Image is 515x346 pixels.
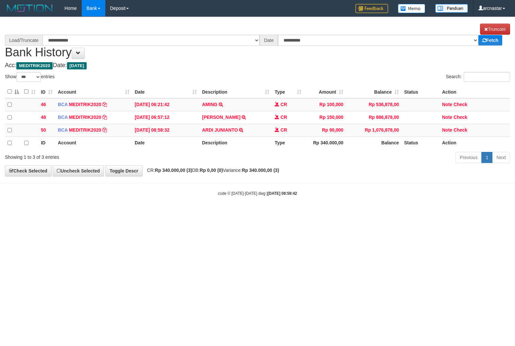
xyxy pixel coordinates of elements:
th: Status [402,137,439,149]
strong: [DATE] 08:59:42 [267,191,297,196]
th: Date: activate to sort column ascending [132,85,199,98]
div: Date [260,35,278,46]
th: Account: activate to sort column ascending [55,85,132,98]
th: Balance: activate to sort column ascending [346,85,402,98]
a: MEDITRIK2020 [69,127,101,133]
a: Fetch [478,35,502,46]
a: Check [454,127,467,133]
a: Note [442,127,452,133]
span: CR [281,102,287,107]
th: Action [439,85,510,98]
th: Action [439,137,510,149]
span: CR: DB: Variance: [144,168,279,173]
th: Account [55,137,132,149]
a: AMING [202,102,217,107]
a: Copy MEDITRIK2020 to clipboard [102,102,107,107]
img: Feedback.jpg [355,4,388,13]
a: Copy MEDITRIK2020 to clipboard [102,127,107,133]
span: BCA [58,115,68,120]
strong: Rp 0,00 (0) [200,168,223,173]
a: Copy MEDITRIK2020 to clipboard [102,115,107,120]
span: 46 [41,102,46,107]
th: Amount: activate to sort column ascending [304,85,346,98]
a: 1 [481,152,492,163]
th: Description: activate to sort column ascending [199,85,272,98]
a: MEDITRIK2020 [69,115,101,120]
th: Date [132,137,199,149]
span: [DATE] [67,62,87,69]
strong: Rp 340.000,00 (3) [242,168,279,173]
div: Load/Truncate [5,35,43,46]
a: Uncheck Selected [53,165,104,176]
td: Rp 90,000 [304,124,346,137]
th: : activate to sort column descending [5,85,22,98]
small: code © [DATE]-[DATE] dwg | [218,191,297,196]
h1: Bank History [5,24,510,59]
span: BCA [58,102,68,107]
th: ID [38,137,55,149]
th: Type: activate to sort column ascending [272,85,304,98]
h4: Acc: Date: [5,62,510,69]
label: Search: [446,72,510,82]
a: Check [454,102,467,107]
span: CR [281,115,287,120]
a: Truncate [480,24,510,35]
th: Description [199,137,272,149]
a: Check [454,115,467,120]
div: Showing 1 to 3 of 3 entries [5,151,210,160]
th: Type [272,137,304,149]
th: : activate to sort column ascending [22,85,38,98]
td: Rp 100,000 [304,98,346,111]
strong: Rp 340.000,00 (3) [155,168,192,173]
td: [DATE] 08:58:32 [132,124,199,137]
th: Balance [346,137,402,149]
span: CR [281,127,287,133]
img: MOTION_logo.png [5,3,55,13]
a: Note [442,115,452,120]
select: Showentries [16,72,41,82]
td: Rp 1,076,878,00 [346,124,402,137]
td: [DATE] 06:21:42 [132,98,199,111]
td: Rp 536,878,00 [346,98,402,111]
a: Previous [455,152,482,163]
a: Next [492,152,510,163]
a: [PERSON_NAME] [202,115,240,120]
th: Rp 340.000,00 [304,137,346,149]
img: Button%20Memo.svg [398,4,425,13]
input: Search: [464,72,510,82]
a: Toggle Descr [105,165,143,176]
td: Rp 150,000 [304,111,346,124]
span: 48 [41,115,46,120]
td: [DATE] 06:57:12 [132,111,199,124]
img: panduan.png [435,4,468,13]
a: ARDI JUNIANTO [202,127,238,133]
th: ID: activate to sort column ascending [38,85,55,98]
a: Check Selected [5,165,52,176]
span: 50 [41,127,46,133]
span: BCA [58,127,68,133]
a: MEDITRIK2020 [69,102,101,107]
td: Rp 886,878,00 [346,111,402,124]
label: Show entries [5,72,55,82]
th: Status [402,85,439,98]
span: MEDITRIK2020 [16,62,53,69]
a: Note [442,102,452,107]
